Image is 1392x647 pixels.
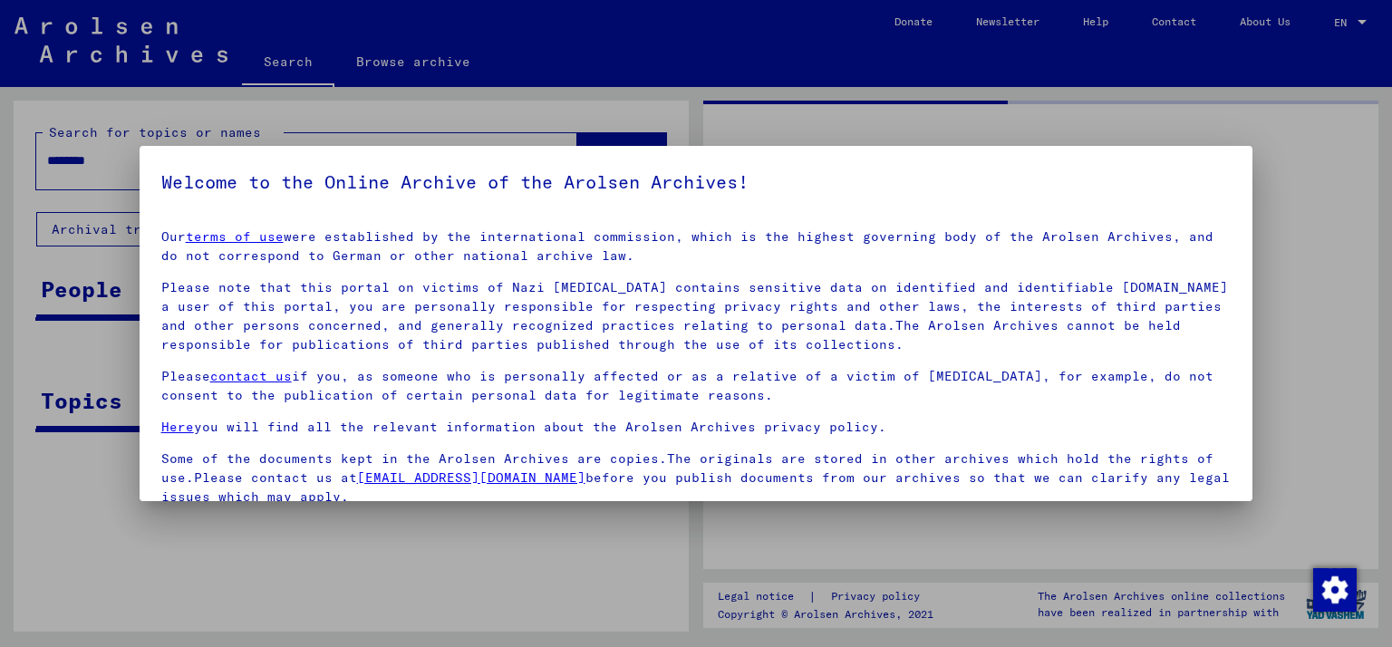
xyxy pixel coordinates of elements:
p: you will find all the relevant information about the Arolsen Archives privacy policy. [161,418,1232,437]
a: terms of use [186,228,284,245]
a: contact us [210,368,292,384]
p: Please if you, as someone who is personally affected or as a relative of a victim of [MEDICAL_DAT... [161,367,1232,405]
p: Please note that this portal on victims of Nazi [MEDICAL_DATA] contains sensitive data on identif... [161,278,1232,354]
p: Our were established by the international commission, which is the highest governing body of the ... [161,227,1232,266]
a: Here [161,419,194,435]
img: Change consent [1313,568,1357,612]
a: [EMAIL_ADDRESS][DOMAIN_NAME] [357,469,585,486]
p: Some of the documents kept in the Arolsen Archives are copies.The originals are stored in other a... [161,449,1232,507]
h5: Welcome to the Online Archive of the Arolsen Archives! [161,168,1232,197]
div: Change consent [1312,567,1356,611]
